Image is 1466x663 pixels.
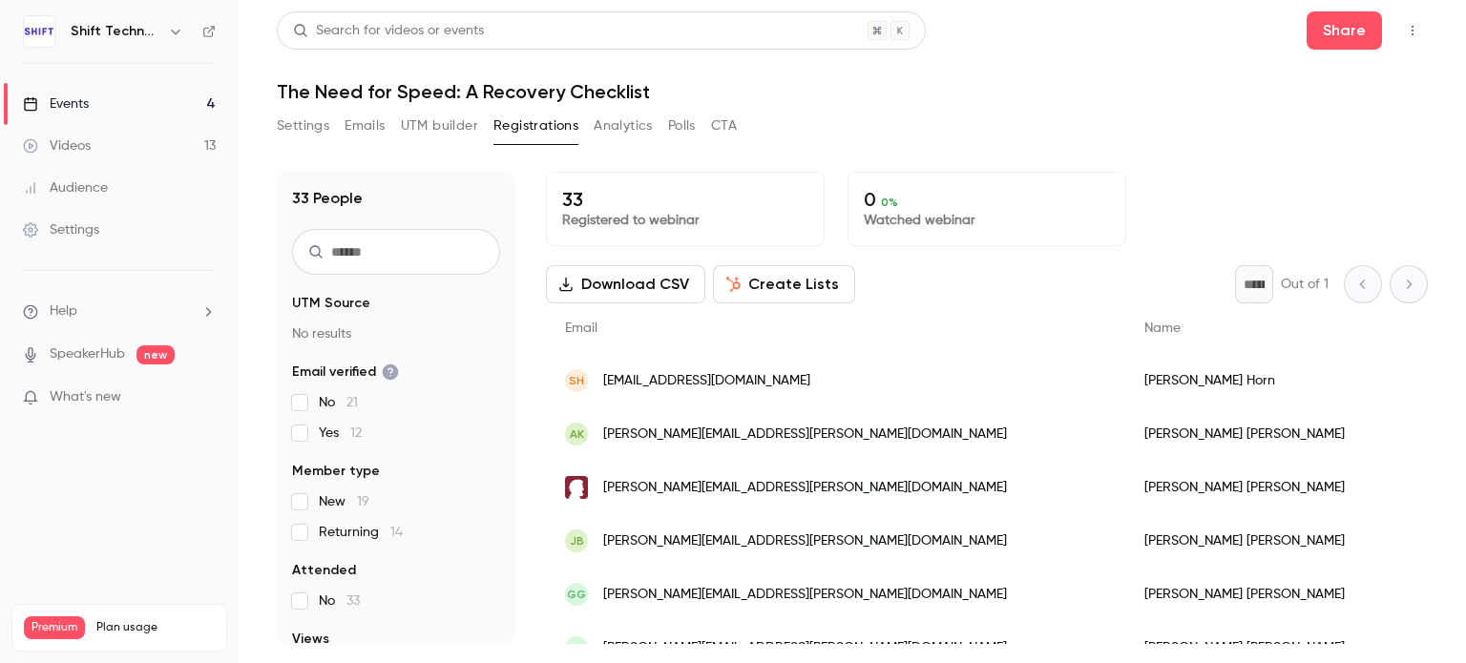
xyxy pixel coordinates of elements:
[292,187,363,210] h1: 33 People
[319,591,360,611] span: No
[570,425,584,443] span: AK
[350,426,362,440] span: 12
[50,344,125,364] a: SpeakerHub
[292,294,370,313] span: UTM Source
[319,492,369,511] span: New
[24,616,85,639] span: Premium
[864,211,1110,230] p: Watched webinar
[277,80,1428,103] h1: The Need for Speed: A Recovery Checklist
[546,265,705,303] button: Download CSV
[292,462,380,481] span: Member type
[345,111,385,141] button: Emails
[565,321,597,335] span: Email
[711,111,737,141] button: CTA
[292,630,329,649] span: Views
[603,425,1007,445] span: [PERSON_NAME][EMAIL_ADDRESS][PERSON_NAME][DOMAIN_NAME]
[319,393,358,412] span: No
[1144,321,1181,335] span: Name
[277,111,329,141] button: Settings
[292,363,399,382] span: Email verified
[346,396,358,409] span: 21
[390,526,403,539] span: 14
[562,211,808,230] p: Registered to webinar
[346,594,360,608] span: 33
[96,620,215,635] span: Plan usage
[562,188,808,211] p: 33
[570,532,584,549] span: JB
[668,111,696,141] button: Polls
[1307,11,1382,50] button: Share
[881,196,898,209] span: 0 %
[24,16,54,47] img: Shift Technology
[401,111,478,141] button: UTM builder
[357,495,369,508] span: 19
[569,372,584,389] span: SH
[568,639,585,656] span: CC
[603,371,810,391] span: [EMAIL_ADDRESS][DOMAIN_NAME]
[292,561,356,580] span: Attended
[319,523,403,542] span: Returning
[193,389,216,406] iframe: Noticeable Trigger
[594,111,653,141] button: Analytics
[603,478,1007,498] span: [PERSON_NAME][EMAIL_ADDRESS][PERSON_NAME][DOMAIN_NAME]
[713,265,855,303] button: Create Lists
[493,111,578,141] button: Registrations
[50,387,121,407] span: What's new
[23,301,216,321] li: help-dropdown-opener
[136,345,175,364] span: new
[1281,275,1329,294] p: Out of 1
[565,476,588,499] img: lfg.com
[23,136,91,155] div: Videos
[23,178,108,197] div: Audience
[292,324,500,343] p: No results
[603,531,1007,551] span: [PERSON_NAME][EMAIL_ADDRESS][PERSON_NAME][DOMAIN_NAME]
[603,585,1007,605] span: [PERSON_NAME][EMAIL_ADDRESS][PERSON_NAME][DOMAIN_NAME]
[23,220,99,239] div: Settings
[319,424,362,443] span: Yes
[293,21,484,41] div: Search for videos or events
[567,586,586,603] span: GG
[864,188,1110,211] p: 0
[71,22,160,41] h6: Shift Technology
[603,638,1007,658] span: [PERSON_NAME][EMAIL_ADDRESS][PERSON_NAME][DOMAIN_NAME]
[50,301,77,321] span: Help
[23,94,89,114] div: Events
